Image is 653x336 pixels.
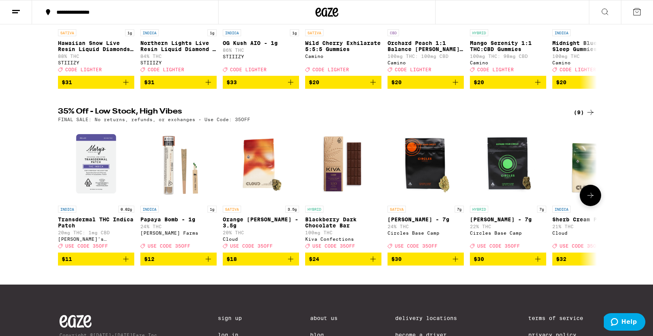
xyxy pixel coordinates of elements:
[552,29,571,36] p: INDICA
[470,126,546,252] a: Open page for Lantz - 7g from Circles Base Camp
[58,117,250,122] p: FINAL SALE: No returns, refunds, or exchanges - Use Code: 35OFF
[470,206,488,213] p: HYBRID
[537,206,546,213] p: 7g
[470,126,546,202] img: Circles Base Camp - Lantz - 7g
[223,206,241,213] p: SATIVA
[305,29,323,36] p: SATIVA
[305,206,323,213] p: HYBRID
[58,237,134,242] div: [PERSON_NAME]'s Medicinals
[388,206,406,213] p: SATIVA
[227,256,237,262] span: $18
[125,29,134,36] p: 1g
[470,216,546,222] p: [PERSON_NAME] - 7g
[140,216,217,222] p: Papaya Bomb - 1g
[552,230,629,235] div: Cloud
[58,29,76,36] p: SATIVA
[309,256,319,262] span: $24
[388,126,464,252] a: Open page for Hella Jelly - 7g from Circles Base Camp
[305,76,381,89] button: Add to bag
[552,253,629,266] button: Add to bag
[388,126,464,202] img: Circles Base Camp - Hella Jelly - 7g
[227,79,237,85] span: $33
[552,40,629,52] p: Midnight Blueberry 5:1 Sleep Gummies
[604,313,645,332] iframe: Opens a widget where you can find more information
[285,206,299,213] p: 3.5g
[388,230,464,235] div: Circles Base Camp
[140,40,217,52] p: Northern Lights Live Resin Liquid Diamond - 1g
[312,67,349,72] span: CODE LIGHTER
[560,67,596,72] span: CODE LIGHTER
[223,76,299,89] button: Add to bag
[391,79,402,85] span: $20
[552,76,629,89] button: Add to bag
[144,256,154,262] span: $12
[477,67,514,72] span: CODE LIGHTER
[140,224,217,229] p: 24% THC
[552,60,629,65] div: Camino
[470,40,546,52] p: Mango Serenity 1:1 THC:CBD Gummies
[218,315,252,321] a: Sign Up
[140,126,217,202] img: Lowell Farms - Papaya Bomb - 1g
[62,79,72,85] span: $31
[388,253,464,266] button: Add to bag
[305,237,381,242] div: Kiva Confections
[223,216,299,229] p: Orange [PERSON_NAME] - 3.5g
[552,224,629,229] p: 21% THC
[305,253,381,266] button: Add to bag
[574,108,595,117] a: (9)
[62,256,72,262] span: $11
[552,126,629,202] img: Cloud - Sherb Cream Pie - 7g
[148,244,190,249] span: USE CODE 35OFF
[223,126,299,252] a: Open page for Orange Runtz - 3.5g from Cloud
[223,126,299,202] img: Cloud - Orange Runtz - 3.5g
[65,67,102,72] span: CODE LIGHTER
[474,256,484,262] span: $30
[310,315,338,321] a: About Us
[388,60,464,65] div: Camino
[58,54,134,59] p: 88% THC
[223,40,299,46] p: OG Kush AIO - 1g
[223,54,299,59] div: STIIIZY
[552,206,571,213] p: INDICA
[223,253,299,266] button: Add to bag
[552,126,629,252] a: Open page for Sherb Cream Pie - 7g from Cloud
[455,206,464,213] p: 7g
[395,244,437,249] span: USE CODE 35OFF
[230,67,267,72] span: CODE LIGHTER
[552,216,629,222] p: Sherb Cream Pie - 7g
[470,29,488,36] p: HYBRID
[144,79,154,85] span: $31
[223,29,241,36] p: INDICA
[395,67,431,72] span: CODE LIGHTER
[305,126,381,202] img: Kiva Confections - Blackberry Dark Chocolate Bar
[58,216,134,229] p: Transdermal THC Indica Patch
[391,256,402,262] span: $30
[470,76,546,89] button: Add to bag
[388,76,464,89] button: Add to bag
[140,54,217,59] p: 84% THC
[58,126,134,252] a: Open page for Transdermal THC Indica Patch from Mary's Medicinals
[470,54,546,59] p: 100mg THC: 98mg CBD
[223,237,299,242] div: Cloud
[207,29,217,36] p: 1g
[58,206,76,213] p: INDICA
[470,224,546,229] p: 22% THC
[388,216,464,222] p: [PERSON_NAME] - 7g
[223,48,299,53] p: 86% THC
[395,315,471,321] a: Delivery Locations
[305,54,381,59] div: Camino
[140,253,217,266] button: Add to bag
[58,126,134,202] img: Mary's Medicinals - Transdermal THC Indica Patch
[312,244,355,249] span: USE CODE 35OFF
[305,40,381,52] p: Wild Cherry Exhilarate 5:5:5 Gummies
[58,60,134,65] div: STIIIZY
[560,244,602,249] span: USE CODE 35OFF
[470,253,546,266] button: Add to bag
[140,126,217,252] a: Open page for Papaya Bomb - 1g from Lowell Farms
[388,29,399,36] p: CBD
[528,315,593,321] a: Terms of Service
[140,60,217,65] div: STIIIZY
[58,253,134,266] button: Add to bag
